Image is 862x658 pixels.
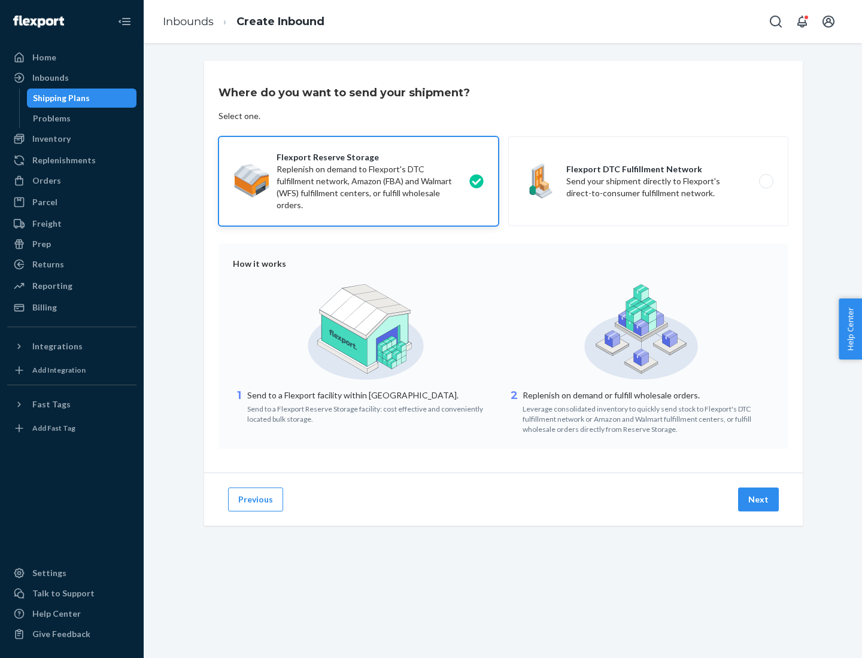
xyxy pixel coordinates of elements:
button: Close Navigation [113,10,136,33]
a: Returns [7,255,136,274]
p: Replenish on demand or fulfill wholesale orders. [523,389,774,401]
button: Open Search Box [764,10,788,33]
div: Integrations [32,340,83,352]
a: Problems [27,109,137,128]
div: Inventory [32,133,71,145]
a: Prep [7,234,136,254]
a: Add Fast Tag [7,419,136,438]
a: Create Inbound [236,15,324,28]
ol: breadcrumbs [153,4,334,39]
div: Fast Tags [32,398,71,410]
a: Help Center [7,604,136,623]
a: Add Integration [7,361,136,380]
div: Add Fast Tag [32,423,75,433]
button: Previous [228,488,283,511]
div: Parcel [32,196,57,208]
div: Home [32,51,56,63]
a: Reporting [7,276,136,296]
a: Settings [7,563,136,583]
a: Inbounds [7,68,136,87]
div: Talk to Support [32,587,95,599]
a: Shipping Plans [27,89,137,108]
a: Talk to Support [7,584,136,603]
a: Replenishments [7,151,136,170]
h3: Where do you want to send your shipment? [218,85,470,100]
div: 1 [233,388,245,424]
div: 2 [508,388,520,434]
div: Select one. [218,110,260,122]
div: Help Center [32,608,81,620]
div: Give Feedback [32,628,90,640]
img: Flexport logo [13,16,64,28]
div: Replenishments [32,154,96,166]
button: Open account menu [817,10,840,33]
div: Freight [32,218,62,230]
a: Orders [7,171,136,190]
div: How it works [233,258,774,270]
div: Returns [32,258,64,270]
div: Settings [32,567,66,579]
div: Orders [32,175,61,187]
button: Fast Tags [7,395,136,414]
p: Send to a Flexport facility within [GEOGRAPHIC_DATA]. [247,389,499,401]
button: Integrations [7,337,136,356]
a: Inventory [7,129,136,148]
a: Parcel [7,193,136,212]
div: Reporting [32,280,72,292]
a: Inbounds [163,15,214,28]
div: Problems [33,112,71,124]
a: Freight [7,214,136,233]
div: Leverage consolidated inventory to quickly send stock to Flexport's DTC fulfillment network or Am... [523,401,774,434]
div: Billing [32,301,57,313]
button: Give Feedback [7,625,136,644]
button: Open notifications [790,10,814,33]
div: Add Integration [32,365,86,375]
div: Prep [32,238,51,250]
div: Inbounds [32,72,69,84]
button: Next [738,488,779,511]
a: Home [7,48,136,67]
a: Billing [7,298,136,317]
div: Shipping Plans [33,92,90,104]
div: Send to a Flexport Reserve Storage facility: cost effective and conveniently located bulk storage. [247,401,499,424]
button: Help Center [839,298,862,360]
